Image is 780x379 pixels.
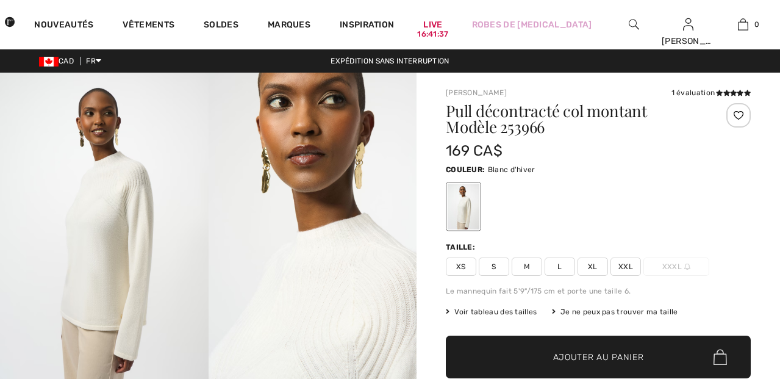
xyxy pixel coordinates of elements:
[446,242,478,253] div: Taille:
[446,286,751,297] div: Le mannequin fait 5'9"/175 cm et porte une taille 6.
[671,87,751,98] div: 1 évaluation
[610,258,641,276] span: XXL
[448,184,479,229] div: Blanc d'hiver
[472,18,592,31] a: Robes de [MEDICAL_DATA]
[123,20,174,32] a: Vêtements
[446,336,751,378] button: Ajouter au panier
[446,165,485,174] span: Couleur:
[446,88,507,97] a: [PERSON_NAME]
[340,20,394,32] span: Inspiration
[39,57,59,67] img: Canadian Dollar
[34,20,93,32] a: Nouveautés
[714,349,727,365] img: Bag.svg
[39,57,79,65] span: CAD
[446,258,476,276] span: XS
[479,258,509,276] span: S
[423,18,442,31] a: Live16:41:37
[417,29,448,40] div: 16:41:37
[703,287,768,318] iframe: Ouvre un widget dans lequel vous pouvez trouver plus d’informations
[446,142,503,159] span: 169 CA$
[716,17,770,32] a: 0
[512,258,542,276] span: M
[268,20,310,32] a: Marques
[553,351,644,364] span: Ajouter au panier
[446,103,700,135] h1: Pull décontracté col montant Modèle 253966
[578,258,608,276] span: XL
[683,17,693,32] img: Mes infos
[738,17,748,32] img: Mon panier
[552,306,678,317] div: Je ne peux pas trouver ma taille
[643,258,709,276] span: XXXL
[86,57,101,65] span: FR
[488,165,535,174] span: Blanc d'hiver
[684,264,690,270] img: ring-m.svg
[629,17,639,32] img: recherche
[683,18,693,30] a: Se connecter
[446,306,537,317] span: Voir tableau des tailles
[5,10,15,34] img: 1ère Avenue
[204,20,238,32] a: Soldes
[754,19,759,30] span: 0
[662,35,715,48] div: [PERSON_NAME]
[545,258,575,276] span: L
